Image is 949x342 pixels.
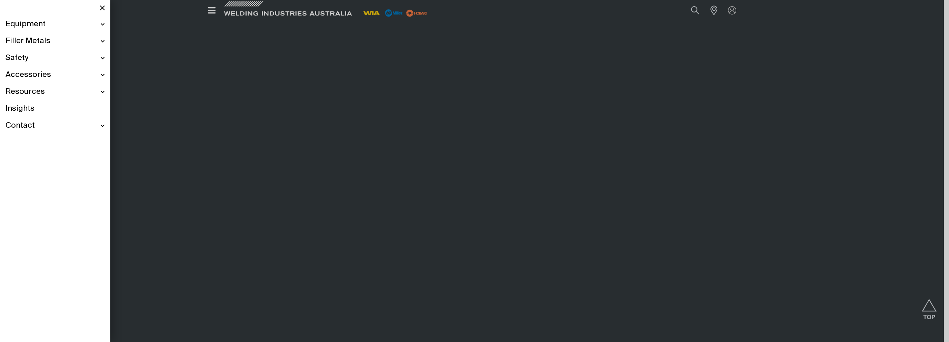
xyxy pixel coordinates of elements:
[6,33,105,50] a: Filler Metals
[6,100,105,117] a: Insights
[6,36,50,46] span: Filler Metals
[6,117,105,134] a: Contact
[6,16,105,33] a: Equipment
[6,87,45,97] span: Resources
[6,121,35,131] span: Contact
[6,67,105,84] a: Accessories
[6,19,46,29] span: Equipment
[6,84,105,100] a: Resources
[6,104,34,114] span: Insights
[6,53,28,63] span: Safety
[6,70,51,80] span: Accessories
[6,50,105,67] a: Safety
